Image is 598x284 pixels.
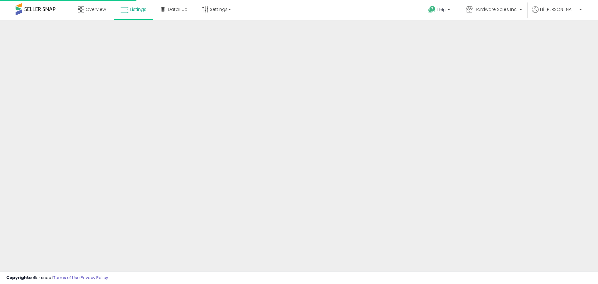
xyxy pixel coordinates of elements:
[130,6,146,12] span: Listings
[168,6,187,12] span: DataHub
[437,7,446,12] span: Help
[81,275,108,281] a: Privacy Policy
[532,6,582,20] a: Hi [PERSON_NAME]
[474,6,518,12] span: Hardware Sales Inc.
[6,275,29,281] strong: Copyright
[540,6,577,12] span: Hi [PERSON_NAME]
[428,6,436,13] i: Get Help
[423,1,456,20] a: Help
[86,6,106,12] span: Overview
[53,275,80,281] a: Terms of Use
[6,275,108,281] div: seller snap | |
